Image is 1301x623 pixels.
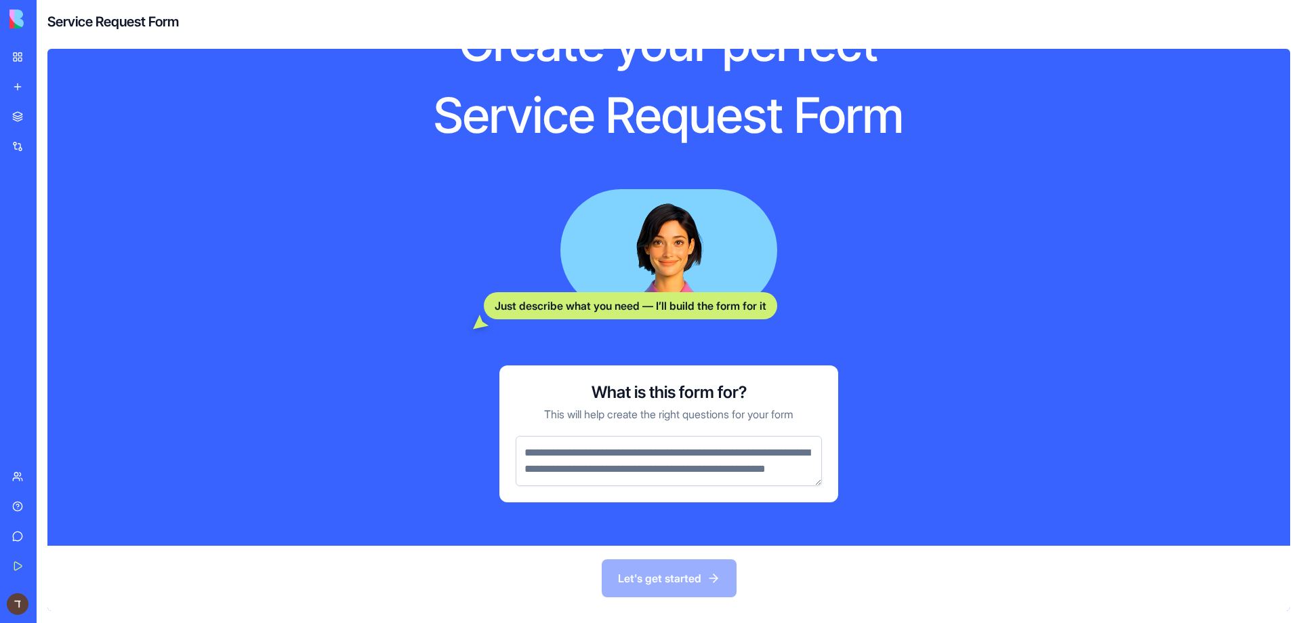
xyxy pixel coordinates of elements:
[7,593,28,615] img: ACg8ocK6-HCFhYZYZXS4j9vxc9fvCo-snIC4PGomg_KXjjGNFaHNxw=s96-c
[47,12,179,31] h4: Service Request Form
[544,406,793,422] p: This will help create the right questions for your form
[365,85,972,146] h1: Service Request Form
[9,9,94,28] img: logo
[484,292,777,319] div: Just describe what you need — I’ll build the form for it
[592,382,747,403] h3: What is this form for?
